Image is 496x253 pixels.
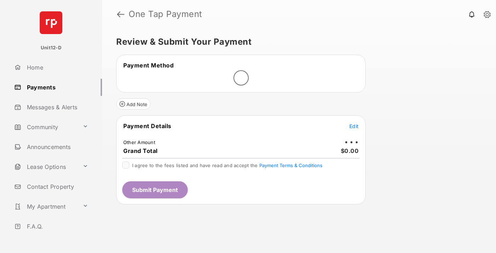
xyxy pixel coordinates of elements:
p: Unit12-D [41,44,61,51]
a: F.A.Q. [11,218,102,235]
a: Contact Property [11,178,102,195]
button: Edit [349,122,359,130]
a: My Apartment [11,198,80,215]
strong: One Tap Payment [129,10,202,18]
button: Submit Payment [122,181,188,198]
a: Announcements [11,138,102,155]
a: Lease Options [11,158,80,175]
img: svg+xml;base64,PHN2ZyB4bWxucz0iaHR0cDovL3d3dy53My5vcmcvMjAwMC9zdmciIHdpZHRoPSI2NCIgaGVpZ2h0PSI2NC... [40,11,62,34]
h5: Review & Submit Your Payment [116,38,476,46]
a: Payments [11,79,102,96]
a: Home [11,59,102,76]
td: Other Amount [123,139,156,145]
button: Add Note [116,98,151,110]
span: Edit [349,123,359,129]
span: Payment Details [123,122,171,130]
a: Messages & Alerts [11,99,102,116]
span: Grand Total [123,147,158,154]
span: Payment Method [123,62,174,69]
span: $0.00 [341,147,359,154]
a: Community [11,119,80,136]
span: I agree to the fees listed and have read and accept the [132,163,322,168]
button: I agree to the fees listed and have read and accept the [259,163,322,168]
